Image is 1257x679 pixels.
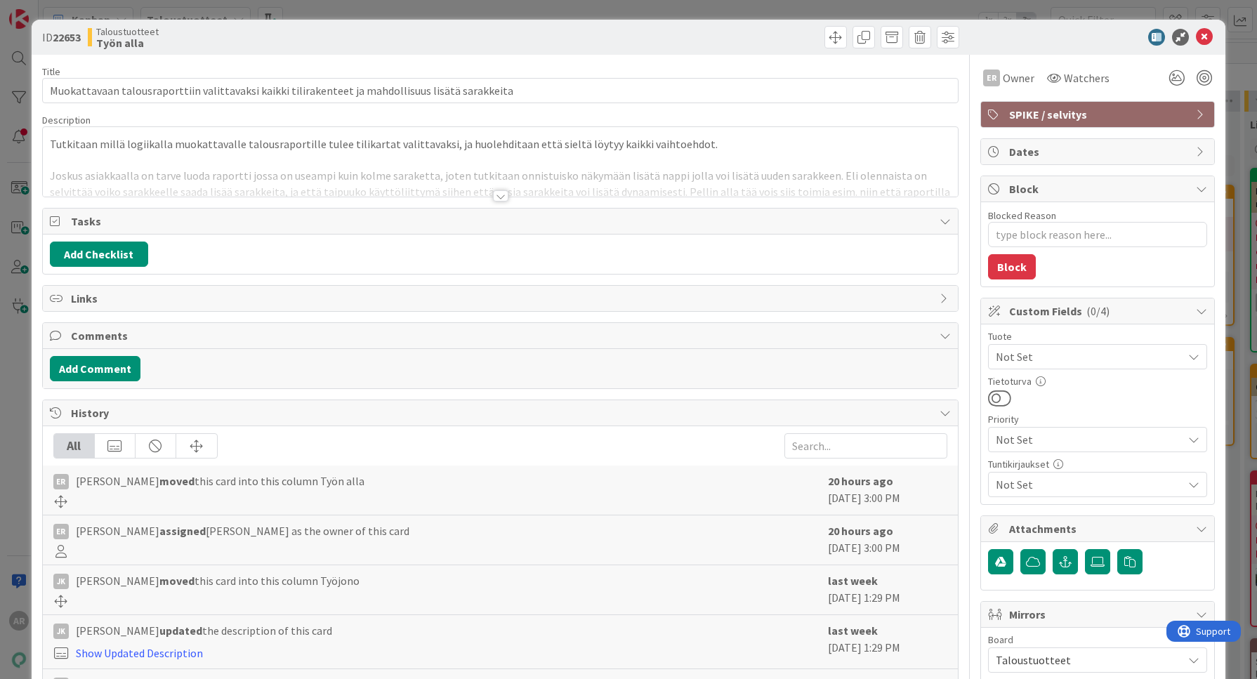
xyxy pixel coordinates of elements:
[996,653,1071,667] span: Taloustuotteet
[988,459,1207,469] div: Tuntikirjaukset
[1064,70,1110,86] span: Watchers
[96,37,159,48] b: Työn alla
[76,473,364,489] span: [PERSON_NAME] this card into this column Työn alla
[53,474,69,489] div: ER
[71,404,933,421] span: History
[828,622,947,661] div: [DATE] 1:29 PM
[828,522,947,558] div: [DATE] 3:00 PM
[159,474,195,488] b: moved
[1086,304,1110,318] span: ( 0/4 )
[828,574,878,588] b: last week
[983,70,1000,86] div: ER
[96,26,159,37] span: Taloustuotteet
[1009,180,1189,197] span: Block
[53,624,69,639] div: JK
[1009,520,1189,537] span: Attachments
[828,524,893,538] b: 20 hours ago
[784,433,947,459] input: Search...
[50,356,140,381] button: Add Comment
[828,473,947,508] div: [DATE] 3:00 PM
[29,2,64,19] span: Support
[50,136,952,152] p: Tutkitaan millä logiikalla muokattavalle talousraportille tulee tilikartat valittavaksi, ja huole...
[828,624,878,638] b: last week
[996,430,1176,449] span: Not Set
[996,475,1176,494] span: Not Set
[76,522,409,539] span: [PERSON_NAME] [PERSON_NAME] as the owner of this card
[53,574,69,589] div: JK
[42,114,91,126] span: Description
[76,622,332,639] span: [PERSON_NAME] the description of this card
[828,474,893,488] b: 20 hours ago
[76,572,360,589] span: [PERSON_NAME] this card into this column Työjono
[988,331,1207,341] div: Tuote
[53,30,81,44] b: 22653
[1009,606,1189,623] span: Mirrors
[71,290,933,307] span: Links
[988,376,1207,386] div: Tietoturva
[828,572,947,607] div: [DATE] 1:29 PM
[42,29,81,46] span: ID
[988,635,1013,645] span: Board
[159,524,206,538] b: assigned
[159,624,202,638] b: updated
[71,327,933,344] span: Comments
[54,434,95,458] div: All
[1009,303,1189,319] span: Custom Fields
[1009,106,1189,123] span: SPIKE / selvitys
[42,65,60,78] label: Title
[988,414,1207,424] div: Priority
[159,574,195,588] b: moved
[1009,143,1189,160] span: Dates
[988,254,1036,279] button: Block
[53,524,69,539] div: ER
[76,646,203,660] a: Show Updated Description
[988,209,1056,222] label: Blocked Reason
[1003,70,1034,86] span: Owner
[50,242,148,267] button: Add Checklist
[996,347,1176,367] span: Not Set
[42,78,959,103] input: type card name here...
[71,213,933,230] span: Tasks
